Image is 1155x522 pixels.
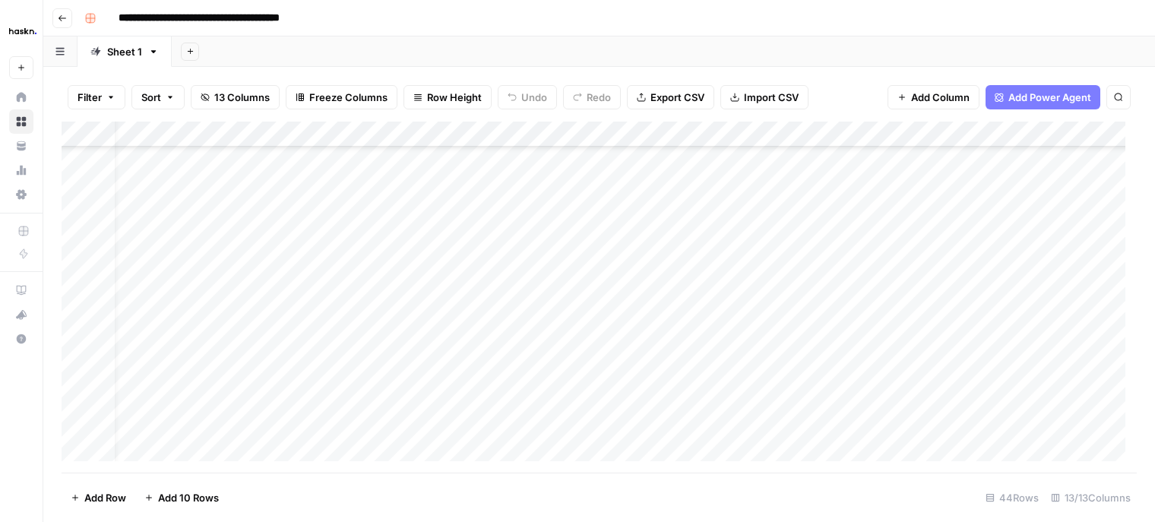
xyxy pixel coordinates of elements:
[84,490,126,505] span: Add Row
[62,486,135,510] button: Add Row
[9,158,33,182] a: Usage
[587,90,611,105] span: Redo
[214,90,270,105] span: 13 Columns
[9,12,33,50] button: Workspace: Haskn
[650,90,704,105] span: Export CSV
[107,44,142,59] div: Sheet 1
[10,303,33,326] div: What's new?
[9,17,36,45] img: Haskn Logo
[521,90,547,105] span: Undo
[158,490,219,505] span: Add 10 Rows
[286,85,397,109] button: Freeze Columns
[1045,486,1137,510] div: 13/13 Columns
[309,90,388,105] span: Freeze Columns
[9,182,33,207] a: Settings
[888,85,979,109] button: Add Column
[9,134,33,158] a: Your Data
[68,85,125,109] button: Filter
[135,486,228,510] button: Add 10 Rows
[131,85,185,109] button: Sort
[78,90,102,105] span: Filter
[911,90,970,105] span: Add Column
[9,278,33,302] a: AirOps Academy
[627,85,714,109] button: Export CSV
[979,486,1045,510] div: 44 Rows
[498,85,557,109] button: Undo
[403,85,492,109] button: Row Height
[744,90,799,105] span: Import CSV
[191,85,280,109] button: 13 Columns
[563,85,621,109] button: Redo
[9,85,33,109] a: Home
[9,302,33,327] button: What's new?
[986,85,1100,109] button: Add Power Agent
[9,327,33,351] button: Help + Support
[141,90,161,105] span: Sort
[1008,90,1091,105] span: Add Power Agent
[720,85,808,109] button: Import CSV
[9,109,33,134] a: Browse
[427,90,482,105] span: Row Height
[78,36,172,67] a: Sheet 1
